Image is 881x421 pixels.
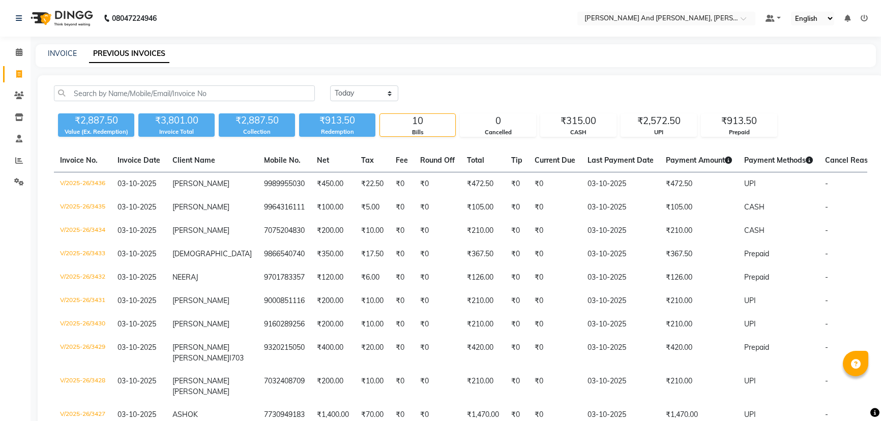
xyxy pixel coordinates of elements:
[390,370,414,403] td: ₹0
[172,179,229,188] span: [PERSON_NAME]
[311,370,355,403] td: ₹200.00
[825,226,828,235] span: -
[660,370,738,403] td: ₹210.00
[172,296,229,305] span: [PERSON_NAME]
[380,114,455,128] div: 10
[621,114,696,128] div: ₹2,572.50
[505,266,528,289] td: ₹0
[420,156,455,165] span: Round Off
[118,179,156,188] span: 03-10-2025
[390,336,414,370] td: ₹0
[118,410,156,419] span: 03-10-2025
[461,243,505,266] td: ₹367.50
[744,410,756,419] span: UPI
[505,219,528,243] td: ₹0
[54,266,111,289] td: V/2025-26/3432
[138,113,215,128] div: ₹3,801.00
[825,296,828,305] span: -
[355,219,390,243] td: ₹10.00
[311,172,355,196] td: ₹450.00
[541,128,616,137] div: CASH
[361,156,374,165] span: Tax
[258,172,311,196] td: 9989955030
[660,196,738,219] td: ₹105.00
[744,343,769,352] span: Prepaid
[581,289,660,313] td: 03-10-2025
[299,113,375,128] div: ₹913.50
[528,172,581,196] td: ₹0
[505,243,528,266] td: ₹0
[414,336,461,370] td: ₹0
[58,128,134,136] div: Value (Ex. Redemption)
[229,353,244,363] span: I703
[825,376,828,385] span: -
[118,343,156,352] span: 03-10-2025
[461,219,505,243] td: ₹210.00
[172,226,229,235] span: [PERSON_NAME]
[621,128,696,137] div: UPI
[311,266,355,289] td: ₹120.00
[118,202,156,212] span: 03-10-2025
[390,172,414,196] td: ₹0
[219,113,295,128] div: ₹2,887.50
[311,313,355,336] td: ₹200.00
[660,289,738,313] td: ₹210.00
[138,128,215,136] div: Invoice Total
[311,219,355,243] td: ₹200.00
[701,114,777,128] div: ₹913.50
[660,313,738,336] td: ₹210.00
[528,313,581,336] td: ₹0
[528,219,581,243] td: ₹0
[825,343,828,352] span: -
[460,128,536,137] div: Cancelled
[414,313,461,336] td: ₹0
[89,45,169,63] a: PREVIOUS INVOICES
[825,156,876,165] span: Cancel Reason
[744,249,769,258] span: Prepaid
[660,172,738,196] td: ₹472.50
[390,243,414,266] td: ₹0
[355,172,390,196] td: ₹22.50
[54,172,111,196] td: V/2025-26/3436
[744,296,756,305] span: UPI
[461,266,505,289] td: ₹126.00
[264,156,301,165] span: Mobile No.
[505,313,528,336] td: ₹0
[528,266,581,289] td: ₹0
[825,179,828,188] span: -
[311,336,355,370] td: ₹400.00
[317,156,329,165] span: Net
[118,249,156,258] span: 03-10-2025
[54,85,315,101] input: Search by Name/Mobile/Email/Invoice No
[528,370,581,403] td: ₹0
[396,156,408,165] span: Fee
[825,249,828,258] span: -
[172,410,198,419] span: ASHOK
[660,243,738,266] td: ₹367.50
[505,196,528,219] td: ₹0
[258,243,311,266] td: 9866540740
[505,370,528,403] td: ₹0
[461,370,505,403] td: ₹210.00
[355,336,390,370] td: ₹20.00
[355,243,390,266] td: ₹17.50
[744,226,765,235] span: CASH
[461,196,505,219] td: ₹105.00
[172,249,252,258] span: [DEMOGRAPHIC_DATA]
[660,266,738,289] td: ₹126.00
[414,289,461,313] td: ₹0
[390,196,414,219] td: ₹0
[581,336,660,370] td: 03-10-2025
[838,380,871,411] iframe: chat widget
[112,4,157,33] b: 08047224946
[461,313,505,336] td: ₹210.00
[414,219,461,243] td: ₹0
[258,336,311,370] td: 9320215050
[54,219,111,243] td: V/2025-26/3434
[744,376,756,385] span: UPI
[54,370,111,403] td: V/2025-26/3428
[172,202,229,212] span: [PERSON_NAME]
[744,179,756,188] span: UPI
[118,376,156,385] span: 03-10-2025
[414,243,461,266] td: ₹0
